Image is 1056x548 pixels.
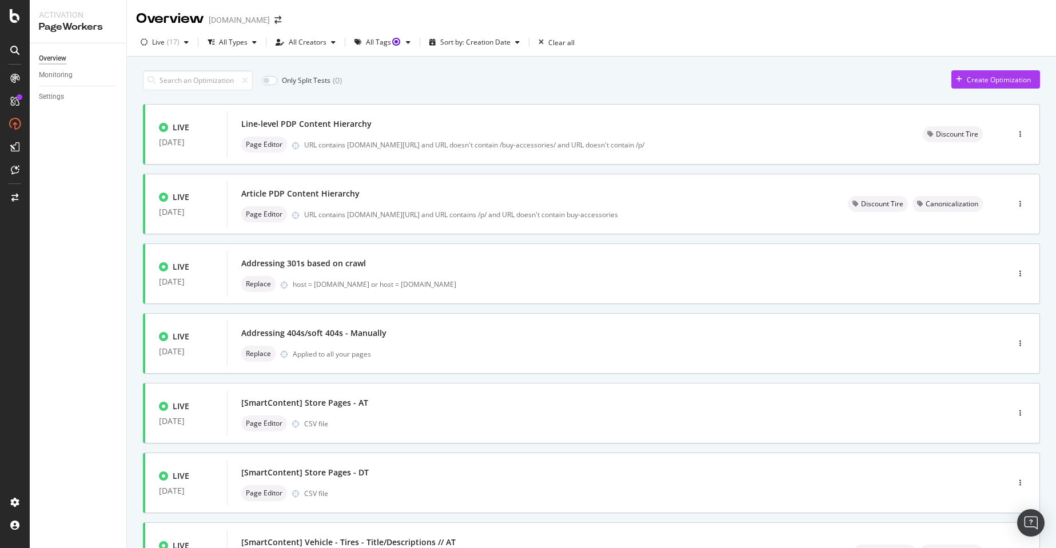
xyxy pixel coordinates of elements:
div: Activation [39,9,117,21]
div: ( 0 ) [333,75,342,86]
div: neutral label [241,137,287,153]
button: Sort by: Creation Date [425,33,524,51]
div: arrow-right-arrow-left [274,16,281,24]
div: LIVE [173,331,189,342]
div: Article PDP Content Hierarchy [241,188,360,199]
div: ( 17 ) [167,39,180,46]
a: Settings [39,91,118,103]
a: Monitoring [39,69,118,81]
div: Live [152,39,165,46]
span: Discount Tire [861,201,903,207]
div: neutral label [241,276,276,292]
button: All Creators [271,33,340,51]
div: [DOMAIN_NAME] [209,14,270,26]
button: Clear all [534,33,575,51]
div: [DATE] [159,138,213,147]
div: LIVE [173,191,189,203]
span: Replace [246,281,271,287]
div: Create Optimization [967,75,1031,85]
div: LIVE [173,401,189,412]
div: PageWorkers [39,21,117,34]
span: Page Editor [246,490,282,497]
div: All Types [219,39,248,46]
a: Overview [39,53,118,65]
div: Addressing 301s based on crawl [241,258,366,269]
span: Page Editor [246,420,282,427]
div: Addressing 404s/soft 404s - Manually [241,327,386,339]
div: URL contains [DOMAIN_NAME][URL] and URL contains /p/ and URL doesn't contain buy-accessories [304,210,820,219]
div: neutral label [241,485,287,501]
div: URL contains [DOMAIN_NAME][URL] and URL doesn't contain /buy-accessories/ and URL doesn't contain... [304,140,895,150]
button: Create Optimization [951,70,1040,89]
div: CSV file [304,489,328,498]
div: neutral label [923,126,983,142]
div: [SmartContent] Vehicle - Tires - Title/Descriptions // AT [241,537,456,548]
div: Only Split Tests [282,75,330,85]
span: Replace [246,350,271,357]
div: LIVE [173,470,189,482]
span: Page Editor [246,211,282,218]
span: Discount Tire [936,131,978,138]
div: Open Intercom Messenger [1017,509,1045,537]
button: All Types [203,33,261,51]
div: neutral label [241,206,287,222]
span: Page Editor [246,141,282,148]
span: Canonicalization [926,201,978,207]
div: CSV file [304,419,328,429]
div: LIVE [173,261,189,273]
div: neutral label [241,415,287,431]
div: Monitoring [39,69,73,81]
div: [DATE] [159,486,213,495]
button: All TagsTooltip anchor [350,33,415,51]
div: Clear all [548,38,575,47]
div: Settings [39,91,64,103]
div: [SmartContent] Store Pages - AT [241,397,368,409]
input: Search an Optimization [143,70,253,90]
div: LIVE [173,122,189,133]
div: [DATE] [159,347,213,356]
div: [DATE] [159,207,213,217]
div: All Tags [366,39,401,46]
div: Overview [39,53,66,65]
div: Sort by: Creation Date [440,39,511,46]
div: neutral label [912,196,983,212]
button: Live(17) [136,33,193,51]
div: [SmartContent] Store Pages - DT [241,467,369,478]
div: neutral label [241,346,276,362]
div: Overview [136,9,204,29]
div: Applied to all your pages [293,349,371,359]
div: Tooltip anchor [391,37,401,47]
div: [DATE] [159,417,213,426]
div: All Creators [289,39,326,46]
div: Line-level PDP Content Hierarchy [241,118,372,130]
div: [DATE] [159,277,213,286]
div: neutral label [848,196,908,212]
div: host = [DOMAIN_NAME] or host = [DOMAIN_NAME] [293,279,960,289]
